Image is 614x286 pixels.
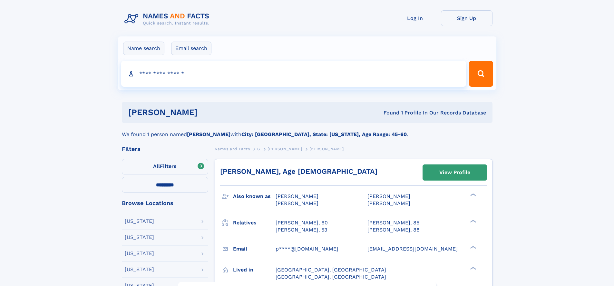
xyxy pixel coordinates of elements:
[276,200,318,206] span: [PERSON_NAME]
[367,246,458,252] span: [EMAIL_ADDRESS][DOMAIN_NAME]
[215,145,250,153] a: Names and Facts
[439,165,470,180] div: View Profile
[171,42,211,55] label: Email search
[233,191,276,202] h3: Also known as
[233,217,276,228] h3: Relatives
[441,10,492,26] a: Sign Up
[123,42,164,55] label: Name search
[367,200,410,206] span: [PERSON_NAME]
[367,193,410,199] span: [PERSON_NAME]
[122,146,208,152] div: Filters
[122,123,492,138] div: We found 1 person named with .
[469,219,476,223] div: ❯
[268,145,302,153] a: [PERSON_NAME]
[309,147,344,151] span: [PERSON_NAME]
[121,61,466,87] input: search input
[241,131,407,137] b: City: [GEOGRAPHIC_DATA], State: [US_STATE], Age Range: 45-60
[469,266,476,270] div: ❯
[276,267,386,273] span: [GEOGRAPHIC_DATA], [GEOGRAPHIC_DATA]
[367,219,419,226] a: [PERSON_NAME], 85
[268,147,302,151] span: [PERSON_NAME]
[125,219,154,224] div: [US_STATE]
[122,10,215,28] img: Logo Names and Facts
[220,167,377,175] a: [PERSON_NAME], Age [DEMOGRAPHIC_DATA]
[290,109,486,116] div: Found 1 Profile In Our Records Database
[125,251,154,256] div: [US_STATE]
[257,147,260,151] span: G
[125,235,154,240] div: [US_STATE]
[469,245,476,249] div: ❯
[469,193,476,197] div: ❯
[187,131,230,137] b: [PERSON_NAME]
[276,193,318,199] span: [PERSON_NAME]
[423,165,487,180] a: View Profile
[233,243,276,254] h3: Email
[122,159,208,174] label: Filters
[276,226,327,233] a: [PERSON_NAME], 53
[153,163,160,169] span: All
[125,267,154,272] div: [US_STATE]
[128,108,291,116] h1: [PERSON_NAME]
[367,226,420,233] a: [PERSON_NAME], 88
[233,264,276,275] h3: Lived in
[257,145,260,153] a: G
[122,200,208,206] div: Browse Locations
[389,10,441,26] a: Log In
[469,61,493,87] button: Search Button
[276,274,386,280] span: [GEOGRAPHIC_DATA], [GEOGRAPHIC_DATA]
[276,219,328,226] a: [PERSON_NAME], 60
